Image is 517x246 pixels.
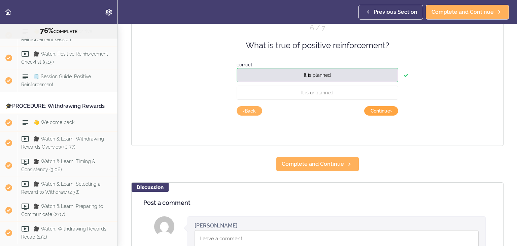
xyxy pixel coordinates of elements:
[4,8,12,16] svg: Back to course curriculum
[358,5,423,20] a: Previous Section
[237,106,262,116] button: go back
[21,136,104,149] span: 🎥 Watch & Learn: Withdrawing Rewards Overview (0:37)
[364,106,398,116] button: continue
[21,226,106,240] span: 🎥 Watch: Withdrawing Rewards Recap (1:51)
[374,8,417,16] span: Previous Section
[33,120,74,125] span: 👋 Welcome back
[21,204,103,217] span: 🎥 Watch & Learn: Preparing to Communicate (2:07)
[21,159,95,172] span: 🎥 Watch & Learn: Timing & Consistency (3:06)
[132,183,169,192] div: Discussion
[276,157,359,172] a: Complete and Continue
[237,23,398,33] div: Question 6 out of 7
[426,5,509,20] a: Complete and Continue
[304,72,331,78] span: It is planned
[40,27,54,35] span: 76%
[282,160,344,168] span: Complete and Continue
[237,86,398,100] button: It is unplanned
[195,222,238,229] div: [PERSON_NAME]
[237,62,252,67] span: correct
[237,68,398,82] button: It is planned
[21,181,101,194] span: 🎥 Watch & Learn: Selecting a Reward to Withdraw (2:38)
[21,74,91,87] span: 🗒️ Session Guide: Positive Reinforcement
[301,90,334,95] span: It is unplanned
[432,8,494,16] span: Complete and Continue
[143,199,491,206] h4: Post a comment
[105,8,113,16] svg: Settings Menu
[21,51,108,64] span: 🎥 Watch: Positive Reinforcement Checklist (5:15)
[220,40,415,51] div: What is true of positive reinforcement?
[154,216,174,237] img: Sarah
[8,27,109,35] div: COMPLETE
